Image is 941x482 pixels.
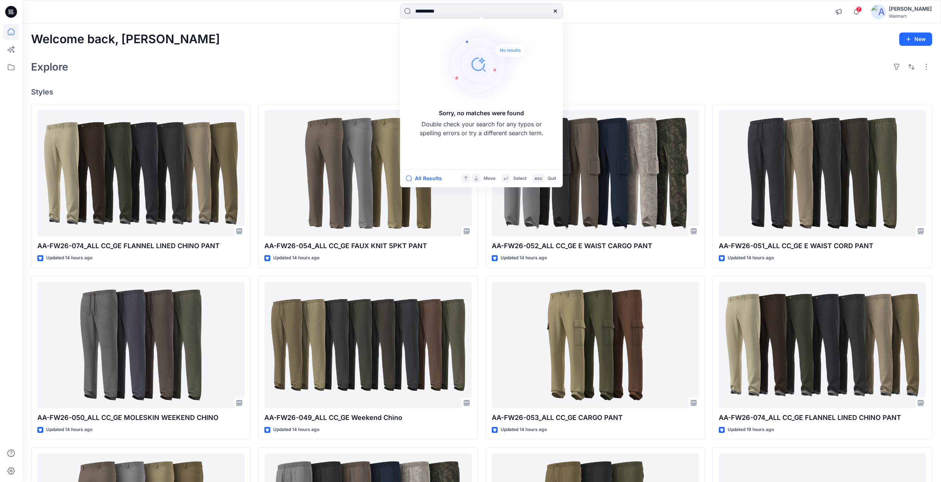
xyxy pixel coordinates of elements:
[273,426,319,434] p: Updated 14 hours ago
[436,20,539,109] img: Sorry, no matches were found
[419,120,544,137] p: Double check your search for any typos or spelling errors or try a different search term.
[37,110,244,237] a: AA-FW26-074_ALL CC_GE FLANNEL LINED CHINO PANT
[264,282,471,408] a: AA-FW26-049_ALL CC_GE Weekend Chino
[719,413,926,423] p: AA-FW26-074_ALL CC_GE FLANNEL LINED CHINO PANT
[31,33,220,46] h2: Welcome back, [PERSON_NAME]
[889,4,932,13] div: [PERSON_NAME]
[889,13,932,19] div: Walmart
[37,241,244,251] p: AA-FW26-074_ALL CC_GE FLANNEL LINED CHINO PANT
[264,413,471,423] p: AA-FW26-049_ALL CC_GE Weekend Chino
[719,110,926,237] a: AA-FW26-051_ALL CC_GE E WAIST CORD PANT
[513,175,527,182] p: Select
[37,413,244,423] p: AA-FW26-050_ALL CC_GE MOLESKIN WEEKEND CHINO
[492,413,699,423] p: AA-FW26-053_ALL CC_GE CARGO PANT
[501,254,547,262] p: Updated 14 hours ago
[264,110,471,237] a: AA-FW26-054_ALL CC_GE FAUX KNIT 5PKT PANT
[37,282,244,408] a: AA-FW26-050_ALL CC_GE MOLESKIN WEEKEND CHINO
[273,254,319,262] p: Updated 14 hours ago
[492,241,699,251] p: AA-FW26-052_ALL CC_GE E WAIST CARGO PANT
[899,33,932,46] button: New
[484,175,495,182] p: Move
[728,254,774,262] p: Updated 14 hours ago
[439,109,524,117] h5: Sorry, no matches were found
[719,241,926,251] p: AA-FW26-051_ALL CC_GE E WAIST CORD PANT
[501,426,547,434] p: Updated 14 hours ago
[46,426,92,434] p: Updated 14 hours ago
[548,175,556,182] p: Quit
[535,175,542,182] p: esc
[31,88,932,96] h4: Styles
[492,110,699,237] a: AA-FW26-052_ALL CC_GE E WAIST CARGO PANT
[492,282,699,408] a: AA-FW26-053_ALL CC_GE CARGO PANT
[46,254,92,262] p: Updated 14 hours ago
[728,426,774,434] p: Updated 19 hours ago
[871,4,886,19] img: avatar
[264,241,471,251] p: AA-FW26-054_ALL CC_GE FAUX KNIT 5PKT PANT
[31,61,68,73] h2: Explore
[719,282,926,408] a: AA-FW26-074_ALL CC_GE FLANNEL LINED CHINO PANT
[856,6,862,12] span: 7
[406,174,447,183] button: All Results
